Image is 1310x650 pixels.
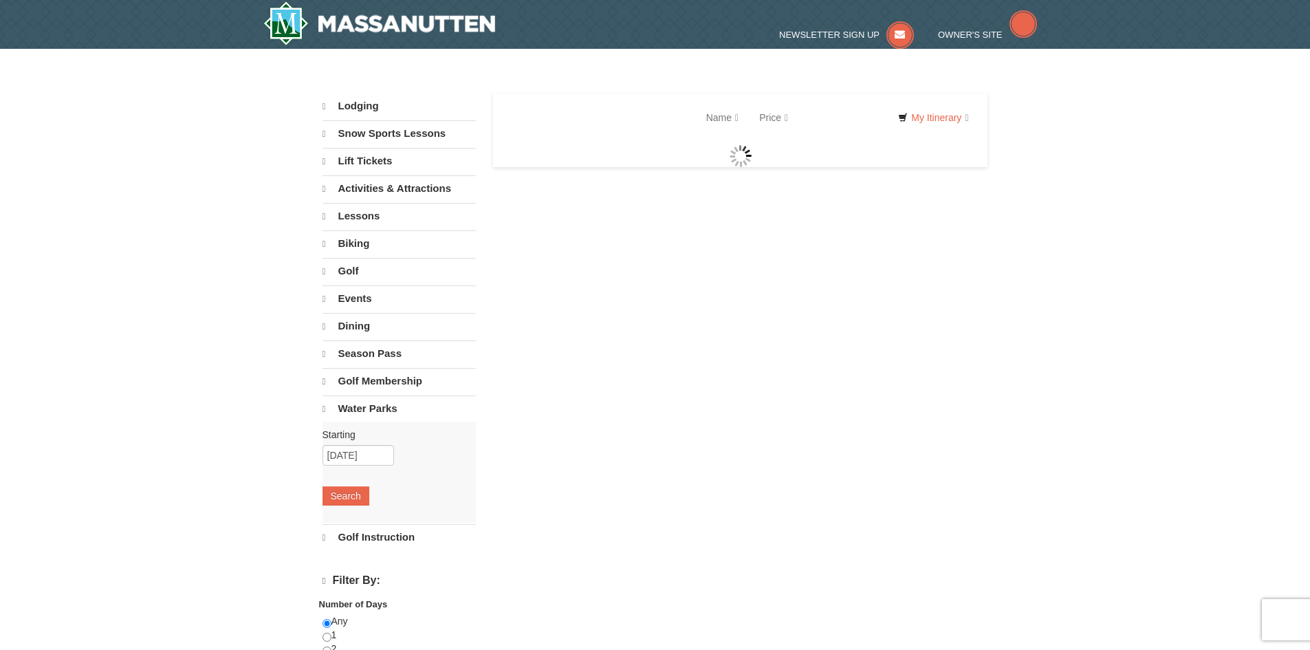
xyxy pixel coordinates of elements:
a: Season Pass [323,340,476,367]
a: My Itinerary [889,107,977,128]
a: Dining [323,313,476,339]
h4: Filter By: [323,574,476,587]
a: Biking [323,230,476,257]
a: Golf [323,258,476,284]
a: Snow Sports Lessons [323,120,476,147]
button: Search [323,486,369,506]
a: Events [323,285,476,312]
a: Golf Membership [323,368,476,394]
a: Golf Instruction [323,524,476,550]
label: Starting [323,428,466,442]
a: Name [696,104,749,131]
a: Owner's Site [938,30,1037,40]
a: Price [749,104,798,131]
strong: Number of Days [319,599,388,609]
a: Lift Tickets [323,148,476,174]
a: Lodging [323,94,476,119]
a: Activities & Attractions [323,175,476,202]
a: Lessons [323,203,476,229]
img: Massanutten Resort Logo [263,1,496,45]
a: Massanutten Resort [263,1,496,45]
span: Owner's Site [938,30,1003,40]
span: Newsletter Sign Up [779,30,880,40]
img: wait gif [730,145,752,167]
a: Water Parks [323,396,476,422]
a: Newsletter Sign Up [779,30,914,40]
